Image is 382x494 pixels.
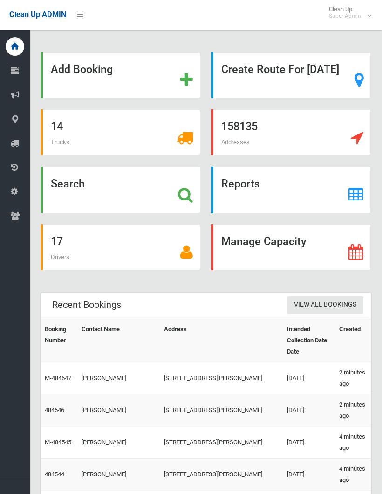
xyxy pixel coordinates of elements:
td: [STREET_ADDRESS][PERSON_NAME] [160,394,283,426]
th: Intended Collection Date Date [283,319,335,362]
td: [STREET_ADDRESS][PERSON_NAME] [160,458,283,490]
span: Clean Up [324,6,370,20]
a: Search [41,167,200,213]
a: 14 Trucks [41,109,200,155]
strong: 17 [51,235,63,248]
a: 484546 [45,407,64,414]
a: Reports [211,167,371,213]
td: [PERSON_NAME] [78,362,160,394]
strong: Reports [221,177,260,190]
td: [DATE] [283,458,335,490]
a: M-484547 [45,374,71,381]
td: [STREET_ADDRESS][PERSON_NAME] [160,362,283,394]
a: 17 Drivers [41,224,200,270]
strong: Create Route For [DATE] [221,63,339,76]
td: 4 minutes ago [335,426,371,458]
a: Manage Capacity [211,224,371,270]
td: [PERSON_NAME] [78,458,160,490]
strong: 14 [51,120,63,133]
td: [PERSON_NAME] [78,394,160,426]
strong: Manage Capacity [221,235,306,248]
strong: Add Booking [51,63,113,76]
td: [STREET_ADDRESS][PERSON_NAME] [160,426,283,458]
span: Trucks [51,139,69,146]
a: M-484545 [45,439,71,446]
a: Create Route For [DATE] [211,52,371,98]
td: 2 minutes ago [335,362,371,394]
header: Recent Bookings [41,296,132,314]
th: Contact Name [78,319,160,362]
td: [DATE] [283,362,335,394]
a: 158135 Addresses [211,109,371,155]
th: Created [335,319,371,362]
span: Drivers [51,254,69,260]
span: Clean Up ADMIN [9,10,66,19]
td: 4 minutes ago [335,458,371,490]
td: [PERSON_NAME] [78,426,160,458]
td: [DATE] [283,426,335,458]
small: Super Admin [329,13,361,20]
strong: Search [51,177,85,190]
th: Address [160,319,283,362]
strong: 158135 [221,120,258,133]
td: [DATE] [283,394,335,426]
th: Booking Number [41,319,78,362]
a: 484544 [45,471,64,478]
a: View All Bookings [287,296,363,314]
a: Add Booking [41,52,200,98]
td: 2 minutes ago [335,394,371,426]
span: Addresses [221,139,250,146]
